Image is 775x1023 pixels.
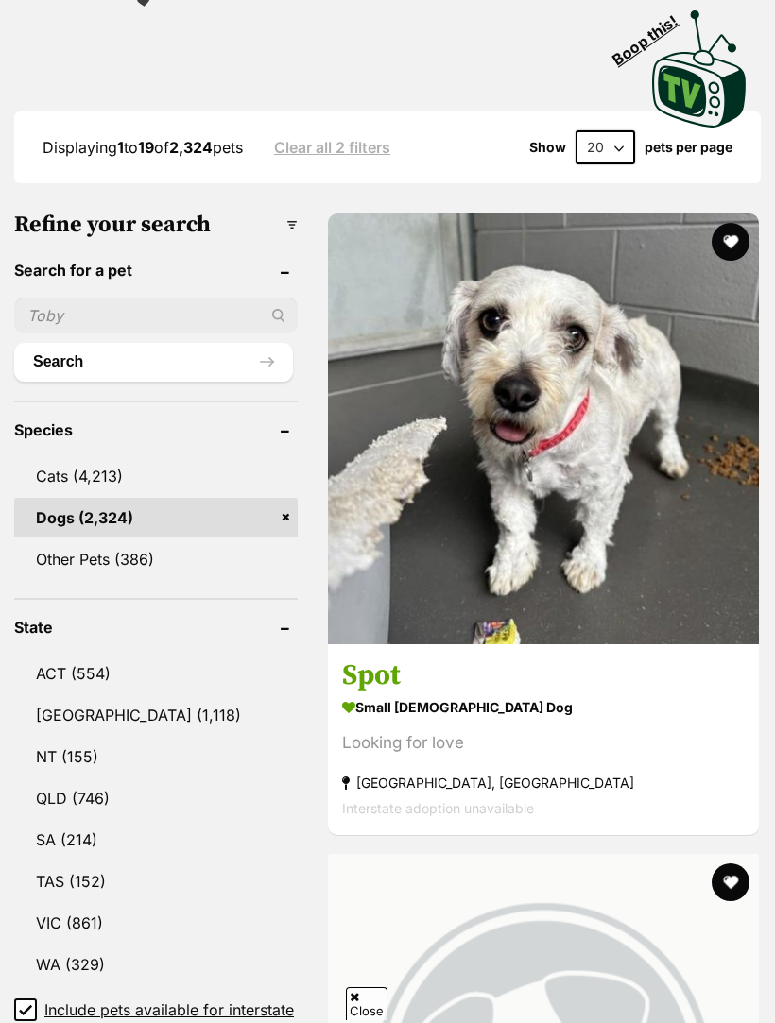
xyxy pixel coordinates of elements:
[346,987,387,1020] span: Close
[652,10,747,128] img: PetRescue TV logo
[14,619,298,636] header: State
[342,658,745,694] h3: Spot
[14,343,293,381] button: Search
[43,138,243,157] span: Displaying to of pets
[14,778,298,818] a: QLD (746)
[14,654,298,693] a: ACT (554)
[342,694,745,722] strong: small [DEMOGRAPHIC_DATA] Dog
[342,771,745,796] strong: [GEOGRAPHIC_DATA], [GEOGRAPHIC_DATA]
[14,539,298,579] a: Other Pets (386)
[14,945,298,984] a: WA (329)
[138,138,154,157] strong: 19
[14,498,298,537] a: Dogs (2,324)
[14,212,298,238] h3: Refine your search
[14,421,298,438] header: Species
[117,138,124,157] strong: 1
[14,820,298,860] a: SA (214)
[342,731,745,757] div: Looking for love
[169,138,213,157] strong: 2,324
[712,863,749,901] button: favourite
[328,213,759,644] img: Spot - Maltese Dog
[342,801,534,817] span: Interstate adoption unavailable
[712,223,749,261] button: favourite
[14,861,298,901] a: TAS (152)
[274,139,390,156] a: Clear all 2 filters
[14,695,298,735] a: [GEOGRAPHIC_DATA] (1,118)
[14,298,298,333] input: Toby
[645,140,732,155] label: pets per page
[328,644,759,836] a: Spot small [DEMOGRAPHIC_DATA] Dog Looking for love [GEOGRAPHIC_DATA], [GEOGRAPHIC_DATA] Interstat...
[529,140,566,155] span: Show
[14,737,298,776] a: NT (155)
[14,262,298,279] header: Search for a pet
[14,903,298,943] a: VIC (861)
[14,456,298,496] a: Cats (4,213)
